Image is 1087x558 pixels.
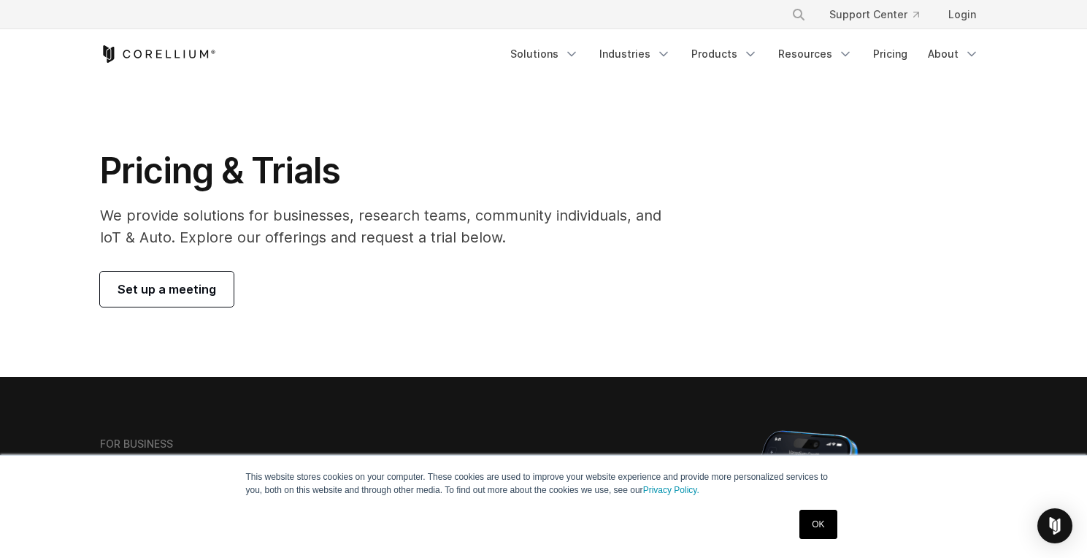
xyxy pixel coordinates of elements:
[774,1,988,28] div: Navigation Menu
[100,45,216,63] a: Corellium Home
[799,510,837,539] a: OK
[643,485,699,495] a: Privacy Policy.
[502,41,588,67] a: Solutions
[769,41,861,67] a: Resources
[100,272,234,307] a: Set up a meeting
[683,41,767,67] a: Products
[100,205,682,248] p: We provide solutions for businesses, research teams, community individuals, and IoT & Auto. Explo...
[818,1,931,28] a: Support Center
[100,437,173,451] h6: FOR BUSINESS
[591,41,680,67] a: Industries
[1037,508,1072,543] div: Open Intercom Messenger
[937,1,988,28] a: Login
[786,1,812,28] button: Search
[919,41,988,67] a: About
[100,149,682,193] h1: Pricing & Trials
[864,41,916,67] a: Pricing
[502,41,988,67] div: Navigation Menu
[118,280,216,298] span: Set up a meeting
[246,470,842,497] p: This website stores cookies on your computer. These cookies are used to improve your website expe...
